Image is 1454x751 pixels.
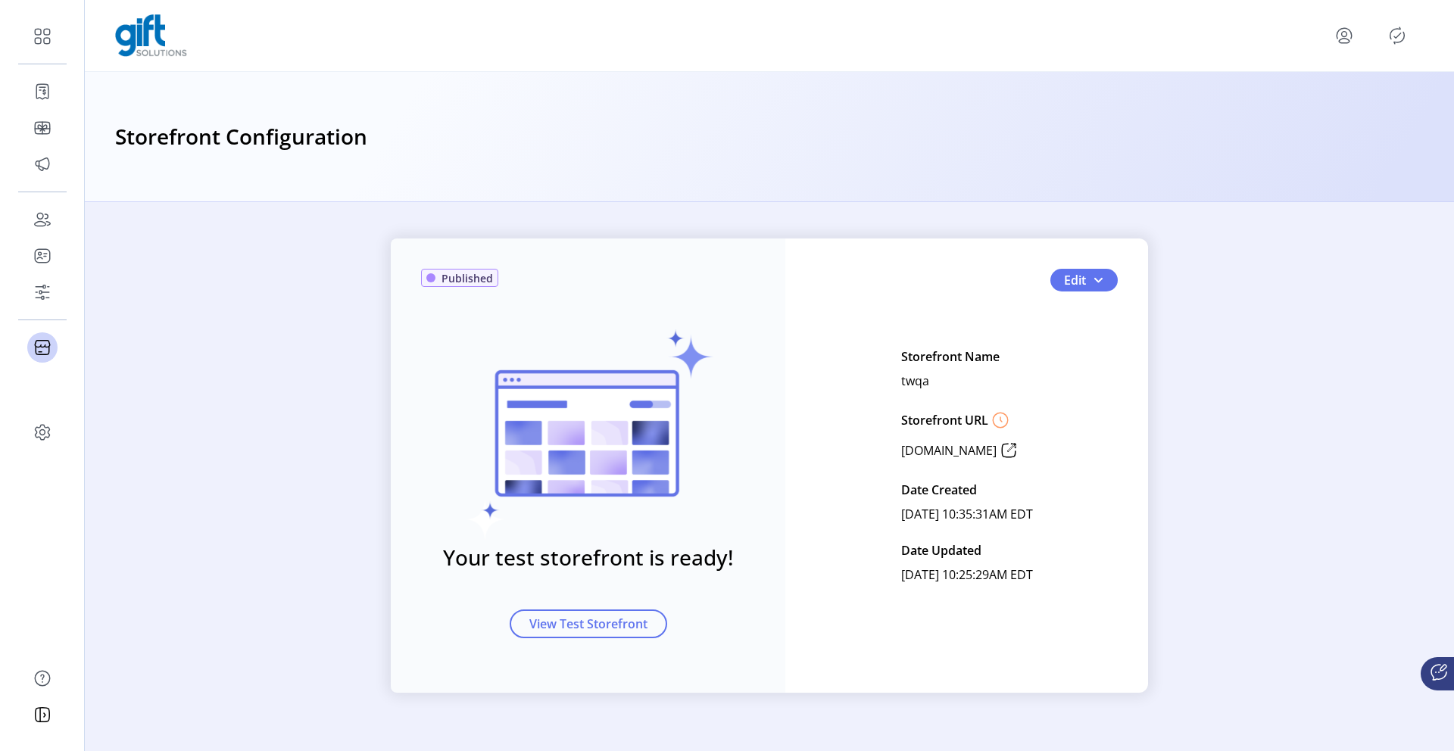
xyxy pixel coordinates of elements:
p: Date Updated [901,538,981,562]
p: Date Created [901,478,977,502]
p: Storefront URL [901,411,988,429]
button: View Test Storefront [510,609,667,638]
h3: Your test storefront is ready! [443,541,734,573]
span: Edit [1064,271,1086,289]
span: Published [442,270,493,286]
button: Publisher Panel [1385,23,1409,48]
button: Edit [1050,269,1118,291]
button: menu [1332,23,1356,48]
p: [DATE] 10:25:29AM EDT [901,562,1033,587]
span: View Test Storefront [529,615,647,633]
p: Storefront Name [901,344,1000,369]
p: [DATE] 10:35:31AM EDT [901,502,1033,526]
p: twqa [901,369,929,393]
img: logo [115,14,187,57]
p: [DOMAIN_NAME] [901,441,997,460]
h3: Storefront Configuration [115,120,367,154]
